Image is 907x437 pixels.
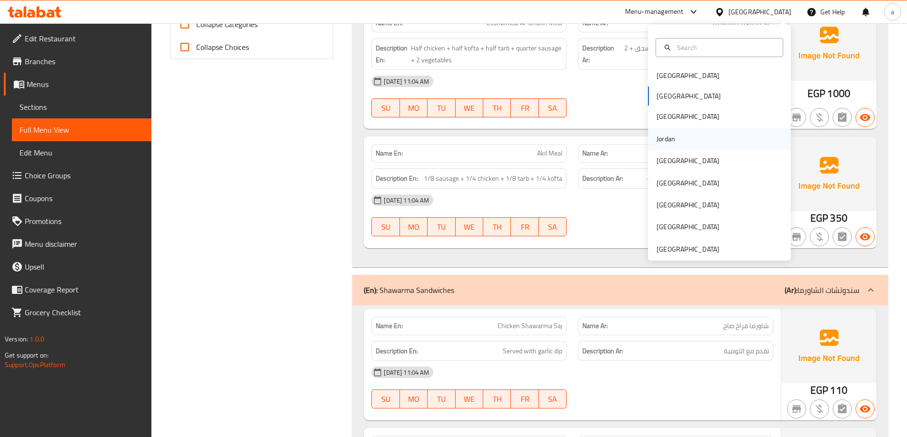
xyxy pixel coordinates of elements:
[4,187,151,210] a: Coupons
[400,217,428,236] button: MO
[459,220,479,234] span: WE
[582,42,620,66] strong: Description Ar:
[625,6,684,18] div: Menu-management
[657,178,719,188] div: [GEOGRAPHIC_DATA]
[371,217,399,236] button: SU
[4,27,151,50] a: Edit Restaurant
[891,7,894,17] span: a
[657,111,719,122] div: [GEOGRAPHIC_DATA]
[543,101,563,115] span: SA
[376,148,403,158] strong: Name En:
[12,141,151,164] a: Edit Menu
[404,220,424,234] span: MO
[543,392,563,406] span: SA
[4,233,151,255] a: Menu disclaimer
[20,124,144,136] span: Full Menu View
[830,209,847,227] span: 350
[487,18,562,28] span: Economical Al-Ghaith Meal
[428,98,455,117] button: TU
[673,42,777,53] input: Search
[582,173,623,185] strong: Description Ar:
[411,42,562,66] span: Half chicken + half kofta + half tarb + quarter sausage + 2 vegetables
[657,200,719,210] div: [GEOGRAPHIC_DATA]
[25,261,144,272] span: Upsell
[25,33,144,44] span: Edit Restaurant
[503,345,562,357] span: Served with garlic dip
[582,321,608,331] strong: Name Ar:
[582,18,608,28] strong: Name Ar:
[827,84,850,103] span: 1000
[487,392,507,406] span: TH
[380,368,433,377] span: [DATE] 11:04 AM
[810,399,829,418] button: Purchased item
[833,227,852,246] button: Not has choices
[539,217,567,236] button: SA
[807,84,825,103] span: EGP
[364,283,378,297] b: (En):
[483,389,511,408] button: TH
[25,56,144,67] span: Branches
[856,108,875,127] button: Available
[4,210,151,233] a: Promotions
[4,73,151,96] a: Menus
[810,381,828,399] span: EGP
[456,389,483,408] button: WE
[511,389,538,408] button: FR
[400,389,428,408] button: MO
[785,283,797,297] b: (Ar):
[723,321,769,331] span: شاورما فراخ صاج
[582,148,608,158] strong: Name Ar:
[830,381,847,399] span: 110
[5,333,28,345] span: Version:
[25,215,144,227] span: Promotions
[539,98,567,117] button: SA
[515,101,535,115] span: FR
[4,50,151,73] a: Branches
[376,101,396,115] span: SU
[483,98,511,117] button: TH
[25,238,144,250] span: Menu disclaimer
[833,399,852,418] button: Not has choices
[810,227,829,246] button: Purchased item
[456,217,483,236] button: WE
[376,392,396,406] span: SU
[25,284,144,295] span: Coverage Report
[657,222,719,232] div: [GEOGRAPHIC_DATA]
[657,70,719,81] div: [GEOGRAPHIC_DATA]
[404,392,424,406] span: MO
[376,42,409,66] strong: Description En:
[27,78,144,90] span: Menus
[371,98,399,117] button: SU
[498,321,562,331] span: Chicken Shawarma Saj
[5,349,49,361] span: Get support on:
[515,220,535,234] span: FR
[20,101,144,113] span: Sections
[487,101,507,115] span: TH
[404,101,424,115] span: MO
[781,6,877,80] img: Ae5nvW7+0k+MAAAAAElFTkSuQmCC
[785,284,859,296] p: سندوتشات الشاورما
[20,147,144,158] span: Edit Menu
[781,309,877,383] img: Ae5nvW7+0k+MAAAAAElFTkSuQmCC
[12,118,151,141] a: Full Menu View
[30,333,44,345] span: 1.0.0
[371,389,399,408] button: SU
[376,18,403,28] strong: Name En:
[511,98,538,117] button: FR
[459,101,479,115] span: WE
[787,227,806,246] button: Not branch specific item
[196,41,249,53] span: Collapse Choices
[539,389,567,408] button: SA
[431,101,451,115] span: TU
[543,220,563,234] span: SA
[25,170,144,181] span: Choice Groups
[25,193,144,204] span: Coupons
[376,321,403,331] strong: Name En:
[622,42,769,66] span: نصف فرخة + نصف كفتة + نصف طرب + ربع سجق + 2 خضار
[352,275,888,305] div: (En): Shawarma Sandwiches(Ar):سندوتشات الشاورما
[657,155,719,166] div: [GEOGRAPHIC_DATA]
[400,98,428,117] button: MO
[856,227,875,246] button: Available
[537,148,562,158] span: Akil Meal
[4,301,151,324] a: Grocery Checklist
